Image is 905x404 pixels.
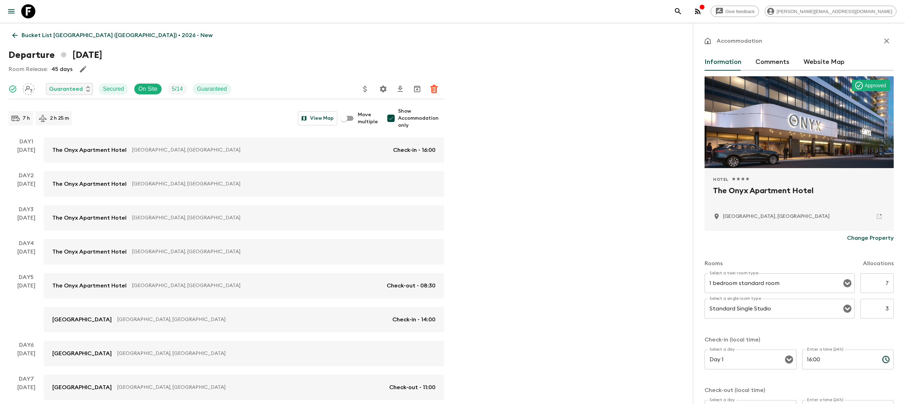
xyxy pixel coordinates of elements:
a: The Onyx Apartment Hotel[GEOGRAPHIC_DATA], [GEOGRAPHIC_DATA] [44,205,444,231]
div: Photo of The Onyx Apartment Hotel [705,76,894,168]
p: Accommodation [717,37,762,45]
label: Select a day [710,397,735,403]
p: Guaranteed [197,85,227,93]
p: [GEOGRAPHIC_DATA], [GEOGRAPHIC_DATA] [132,180,430,188]
p: Day 3 [8,205,44,214]
p: [GEOGRAPHIC_DATA], [GEOGRAPHIC_DATA] [117,316,387,323]
div: [DATE] [17,248,35,265]
button: Website Map [804,54,845,71]
label: Select a single room type [710,296,761,302]
a: [GEOGRAPHIC_DATA][GEOGRAPHIC_DATA], [GEOGRAPHIC_DATA]Check-out - 11:00 [44,375,444,400]
p: The Onyx Apartment Hotel [52,146,127,154]
div: [DATE] [17,180,35,197]
p: The Onyx Apartment Hotel [52,214,127,222]
p: Day 4 [8,239,44,248]
button: Delete [427,82,441,96]
div: [DATE] [17,349,35,366]
div: On Site [134,83,162,95]
label: Enter a time (24h) [807,397,843,403]
div: Secured [99,83,128,95]
a: The Onyx Apartment Hotel[GEOGRAPHIC_DATA], [GEOGRAPHIC_DATA] [44,239,444,265]
label: Enter a time (24h) [807,346,843,352]
p: Change Property [847,234,894,242]
p: Day 5 [8,273,44,281]
button: Update Price, Early Bird Discount and Costs [358,82,372,96]
p: [GEOGRAPHIC_DATA], [GEOGRAPHIC_DATA] [132,214,430,221]
span: Give feedback [722,9,759,14]
p: [GEOGRAPHIC_DATA], [GEOGRAPHIC_DATA] [117,384,384,391]
span: Hotel [713,177,729,182]
p: Cape Town, South Africa [723,213,830,220]
p: Room Release: [8,65,48,73]
a: [GEOGRAPHIC_DATA][GEOGRAPHIC_DATA], [GEOGRAPHIC_DATA]Check-in - 14:00 [44,307,444,332]
a: The Onyx Apartment Hotel[GEOGRAPHIC_DATA], [GEOGRAPHIC_DATA]Check-out - 08:30 [44,273,444,298]
p: Check-out - 08:30 [387,281,436,290]
p: On Site [139,85,157,93]
p: [GEOGRAPHIC_DATA] [52,349,112,358]
p: Day 7 [8,375,44,383]
p: Day 2 [8,171,44,180]
button: Information [705,54,741,71]
p: Day 1 [8,137,44,146]
button: Change Property [847,231,894,245]
div: [DATE] [17,146,35,163]
p: [GEOGRAPHIC_DATA], [GEOGRAPHIC_DATA] [132,147,387,154]
a: The Onyx Apartment Hotel[GEOGRAPHIC_DATA], [GEOGRAPHIC_DATA] [44,171,444,197]
p: The Onyx Apartment Hotel [52,281,127,290]
label: Select a twin room type [710,270,758,276]
p: 45 days [51,65,72,73]
p: [GEOGRAPHIC_DATA], [GEOGRAPHIC_DATA] [132,282,381,289]
span: [PERSON_NAME][EMAIL_ADDRESS][DOMAIN_NAME] [773,9,896,14]
p: Check-in (local time) [705,335,894,344]
p: [GEOGRAPHIC_DATA], [GEOGRAPHIC_DATA] [117,350,430,357]
p: [GEOGRAPHIC_DATA] [52,383,112,392]
button: Comments [755,54,789,71]
p: [GEOGRAPHIC_DATA], [GEOGRAPHIC_DATA] [132,248,430,255]
input: hh:mm [802,350,876,369]
a: The Onyx Apartment Hotel[GEOGRAPHIC_DATA], [GEOGRAPHIC_DATA]Check-in - 16:00 [44,137,444,163]
a: Bucket List [GEOGRAPHIC_DATA] ([GEOGRAPHIC_DATA]) • 2026 - New [8,28,216,42]
h1: Departure [DATE] [8,48,102,62]
p: The Onyx Apartment Hotel [52,248,127,256]
p: Rooms [705,259,723,268]
div: [DATE] [17,281,35,332]
div: [DATE] [17,214,35,231]
p: 2 h 25 m [50,115,69,122]
p: 7 h [23,115,30,122]
p: Bucket List [GEOGRAPHIC_DATA] ([GEOGRAPHIC_DATA]) • 2026 - New [22,31,212,40]
button: View Map [298,111,337,125]
p: Secured [103,85,124,93]
h2: The Onyx Apartment Hotel [713,185,885,208]
p: Check-in - 16:00 [393,146,436,154]
p: 5 / 14 [172,85,183,93]
span: Show Accommodation only [398,108,444,129]
p: [GEOGRAPHIC_DATA] [52,315,112,324]
a: Give feedback [711,6,759,17]
p: Allocations [863,259,894,268]
button: Choose time, selected time is 4:00 PM [879,352,893,367]
div: [PERSON_NAME][EMAIL_ADDRESS][DOMAIN_NAME] [765,6,897,17]
span: Assign pack leader [23,85,35,91]
p: Approved [865,82,886,89]
button: Open [842,278,852,288]
button: Archive (Completed, Cancelled or Unsynced Departures only) [410,82,424,96]
button: Open [842,304,852,314]
button: Download CSV [393,82,407,96]
p: Check-in - 14:00 [392,315,436,324]
button: Settings [376,82,390,96]
div: Trip Fill [168,83,187,95]
p: Guaranteed [49,85,83,93]
span: Move multiple [358,111,378,125]
p: The Onyx Apartment Hotel [52,180,127,188]
p: Check-out - 11:00 [389,383,436,392]
a: [GEOGRAPHIC_DATA][GEOGRAPHIC_DATA], [GEOGRAPHIC_DATA] [44,341,444,366]
button: search adventures [671,4,685,18]
p: Day 6 [8,341,44,349]
svg: Synced Successfully [8,85,17,93]
label: Select a day [710,346,735,352]
button: Open [784,355,794,364]
p: Check-out (local time) [705,386,894,394]
button: menu [4,4,18,18]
